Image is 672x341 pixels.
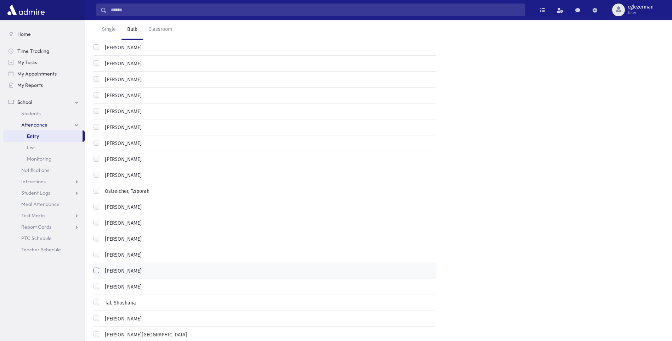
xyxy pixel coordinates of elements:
[102,203,142,211] label: [PERSON_NAME]
[122,20,143,40] a: Bulk
[21,178,46,185] span: Infractions
[27,133,39,139] span: Entry
[96,20,122,40] a: Single
[21,110,41,117] span: Students
[102,172,142,179] label: [PERSON_NAME]
[107,4,525,16] input: Search
[102,299,136,307] label: Tal, Shoshana
[3,108,85,119] a: Students
[17,59,37,66] span: My Tasks
[21,190,50,196] span: Student Logs
[102,92,142,99] label: [PERSON_NAME]
[102,235,142,243] label: [PERSON_NAME]
[3,199,85,210] a: Meal Attendance
[3,119,85,130] a: Attendance
[3,45,85,57] a: Time Tracking
[628,10,654,16] span: User
[102,331,187,339] label: [PERSON_NAME][GEOGRAPHIC_DATA]
[21,167,49,173] span: Notifications
[3,142,85,153] a: List
[17,31,31,37] span: Home
[3,28,85,40] a: Home
[3,210,85,221] a: Test Marks
[3,68,85,79] a: My Appointments
[3,244,85,255] a: Teacher Schedule
[27,144,35,151] span: List
[3,96,85,108] a: School
[143,20,178,40] a: Classroom
[3,233,85,244] a: PTC Schedule
[102,156,142,163] label: [PERSON_NAME]
[3,164,85,176] a: Notifications
[17,82,43,88] span: My Reports
[102,124,142,131] label: [PERSON_NAME]
[3,79,85,91] a: My Reports
[102,60,142,67] label: [PERSON_NAME]
[628,4,654,10] span: cglezerman
[102,188,149,195] label: Ostreicher, Tziporah
[102,219,142,227] label: [PERSON_NAME]
[3,153,85,164] a: Monitoring
[102,76,142,83] label: [PERSON_NAME]
[102,108,142,115] label: [PERSON_NAME]
[21,201,60,207] span: Meal Attendance
[3,187,85,199] a: Student Logs
[21,212,45,219] span: Test Marks
[102,251,142,259] label: [PERSON_NAME]
[102,283,142,291] label: [PERSON_NAME]
[102,267,142,275] label: [PERSON_NAME]
[17,99,32,105] span: School
[21,235,52,241] span: PTC Schedule
[17,48,49,54] span: Time Tracking
[21,246,61,253] span: Teacher Schedule
[3,176,85,187] a: Infractions
[27,156,51,162] span: Monitoring
[21,122,47,128] span: Attendance
[3,221,85,233] a: Report Cards
[102,44,142,51] label: [PERSON_NAME]
[3,57,85,68] a: My Tasks
[17,71,57,77] span: My Appointments
[6,3,46,17] img: AdmirePro
[102,140,142,147] label: [PERSON_NAME]
[102,315,142,323] label: [PERSON_NAME]
[3,130,83,142] a: Entry
[21,224,51,230] span: Report Cards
